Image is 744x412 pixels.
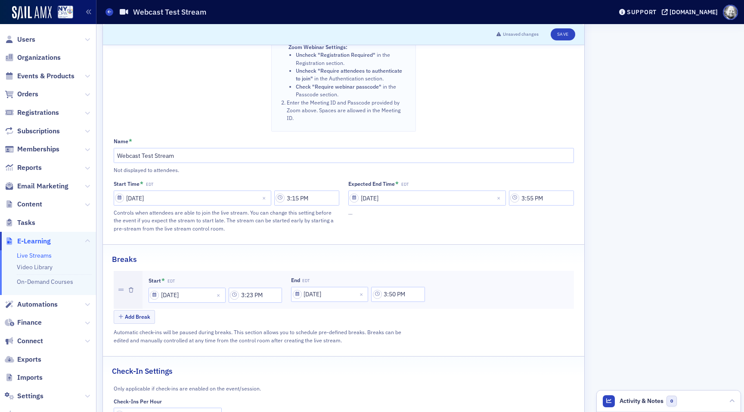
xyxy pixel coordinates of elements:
[114,310,155,323] button: Add Break
[161,277,165,285] abbr: This field is required
[5,373,43,382] a: Imports
[12,6,52,20] img: SailAMX
[5,126,60,136] a: Subscriptions
[140,180,143,188] abbr: This field is required
[260,191,271,206] button: Close
[302,278,310,283] span: EDT
[114,138,128,145] div: Name
[723,5,738,20] span: Profile
[356,287,368,302] button: Close
[5,391,43,401] a: Settings
[371,287,425,302] input: 00:00 AM
[296,67,406,83] li: in the Authentication section.
[5,181,68,191] a: Email Marketing
[348,181,395,187] div: Expected End Time
[167,279,175,284] span: EDT
[114,328,403,344] div: Automatic check-ins will be paused during breaks. This section allows you to schedule pre-defined...
[5,145,59,154] a: Memberships
[662,9,721,15] button: [DOMAIN_NAME]
[5,89,38,99] a: Orders
[214,288,226,303] button: Close
[296,83,406,98] li: in the Passcode section.
[17,237,51,246] span: E-Learning
[17,163,42,172] span: Reports
[17,263,53,271] a: Video Library
[5,200,42,209] a: Content
[296,67,402,82] span: Uncheck "Require attendees to authenticate to join"
[17,89,38,99] span: Orders
[133,7,206,17] h1: Webcast Test Stream
[296,51,375,58] span: Uncheck "Registration Required"
[114,166,403,174] div: Not displayed to attendees.
[146,182,153,187] span: EDT
[348,191,506,206] input: MM/DD/YYYY
[114,398,162,405] div: Check-Ins Per Hour
[17,108,59,117] span: Registrations
[114,209,339,232] div: Controls when attendees are able to join the live stream. You can change this setting before the ...
[291,277,300,283] div: End
[17,200,42,209] span: Content
[348,209,574,216] div: …
[17,71,74,81] span: Events & Products
[149,277,161,284] div: Start
[17,336,43,346] span: Connect
[58,6,73,19] img: SailAMX
[291,287,368,302] input: MM/DD/YYYY
[114,383,403,392] div: Only applicable if check-ins are enabled on the event/session.
[17,278,73,286] a: On-Demand Courses
[17,53,61,62] span: Organizations
[129,138,132,145] abbr: This field is required
[551,28,575,40] button: Save
[17,218,35,228] span: Tasks
[5,163,42,172] a: Reports
[114,181,139,187] div: Start Time
[5,336,43,346] a: Connect
[503,31,539,38] span: Unsaved changes
[52,6,73,20] a: View Homepage
[112,254,137,265] h2: Breaks
[5,237,51,246] a: E-Learning
[401,182,409,187] span: EDT
[112,366,173,377] h2: Check-In Settings
[509,191,574,206] input: 00:00 AM
[288,43,406,51] div: Zoom Webinar Settings:
[620,397,663,406] span: Activity & Notes
[296,83,381,90] span: Check "Require webinar passcode"
[229,288,282,303] input: 00:00 AM
[17,35,35,44] span: Users
[5,300,58,309] a: Automations
[5,53,61,62] a: Organizations
[17,318,42,327] span: Finance
[5,218,35,228] a: Tasks
[17,373,43,382] span: Imports
[5,71,74,81] a: Events & Products
[627,8,657,16] div: Support
[17,391,43,401] span: Settings
[666,396,677,406] span: 0
[17,145,59,154] span: Memberships
[5,355,41,364] a: Exports
[17,300,58,309] span: Automations
[5,35,35,44] a: Users
[670,8,718,16] div: [DOMAIN_NAME]
[395,180,399,188] abbr: This field is required
[17,126,60,136] span: Subscriptions
[274,191,339,206] input: 00:00 AM
[5,108,59,117] a: Registrations
[494,191,506,206] button: Close
[149,288,226,303] input: MM/DD/YYYY
[287,98,406,122] li: Enter the Meeting ID and Passcode provided by Zoom above. Spaces are allowed in the Meeting ID.
[17,252,52,259] a: Live Streams
[114,191,271,206] input: MM/DD/YYYY
[17,181,68,191] span: Email Marketing
[296,51,406,67] li: in the Registration section.
[5,318,42,327] a: Finance
[17,355,41,364] span: Exports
